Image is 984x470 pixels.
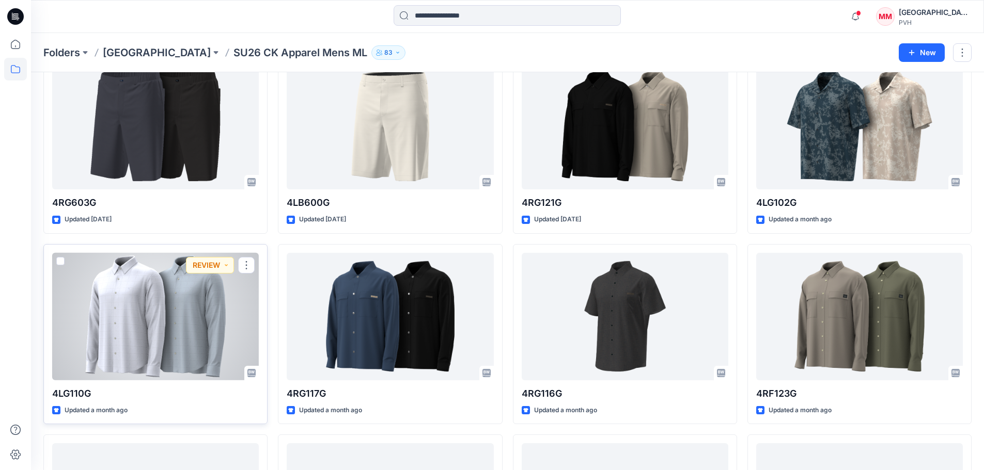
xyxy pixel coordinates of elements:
p: 4LG110G [52,386,259,401]
p: Updated a month ago [65,405,128,416]
a: 4RG121G [522,62,728,190]
div: [GEOGRAPHIC_DATA][PERSON_NAME][GEOGRAPHIC_DATA] [899,6,971,19]
p: 4LG102G [756,196,963,210]
a: Folders [43,45,80,60]
a: 4RG117G [287,253,493,380]
p: 4LB600G [287,196,493,210]
button: New [899,43,945,62]
a: 4RF123G [756,253,963,380]
p: Updated a month ago [299,405,362,416]
p: Updated a month ago [534,405,597,416]
a: 4RG116G [522,253,728,380]
p: 4RG603G [52,196,259,210]
div: MM [876,7,895,26]
p: 83 [384,47,393,58]
p: Updated a month ago [769,214,832,225]
p: 4RG117G [287,386,493,401]
p: 4RG116G [522,386,728,401]
p: 4RG121G [522,196,728,210]
p: 4RF123G [756,386,963,401]
div: PVH [899,19,971,26]
p: Updated [DATE] [534,214,581,225]
a: 4LG102G [756,62,963,190]
a: 4RG603G [52,62,259,190]
p: Updated [DATE] [299,214,346,225]
p: Updated [DATE] [65,214,112,225]
p: SU26 CK Apparel Mens ML [233,45,367,60]
p: Updated a month ago [769,405,832,416]
button: 83 [371,45,405,60]
a: 4LB600G [287,62,493,190]
a: 4LG110G [52,253,259,380]
a: [GEOGRAPHIC_DATA] [103,45,211,60]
